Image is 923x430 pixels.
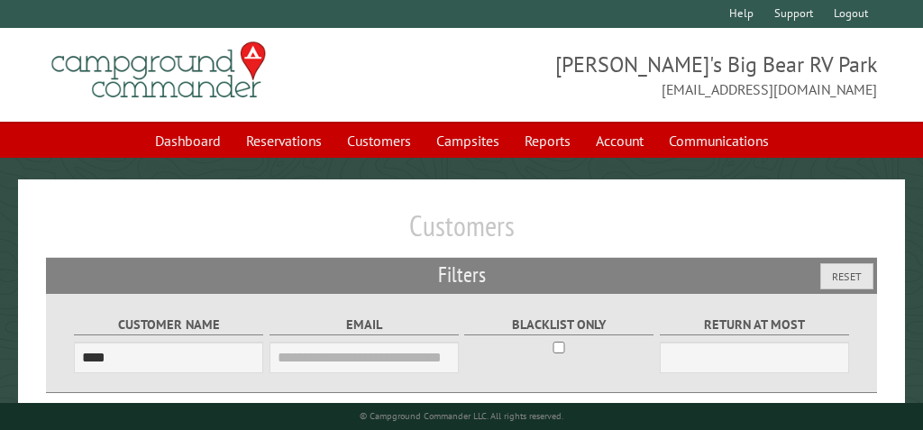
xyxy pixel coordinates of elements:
span: [PERSON_NAME]'s Big Bear RV Park [EMAIL_ADDRESS][DOMAIN_NAME] [461,50,877,100]
small: © Campground Commander LLC. All rights reserved. [360,410,563,422]
a: Campsites [425,124,510,158]
a: Dashboard [144,124,232,158]
button: Reset [820,263,873,289]
label: Blacklist only [464,315,653,335]
h1: Customers [46,208,877,258]
img: Campground Commander [46,35,271,105]
label: Customer Name [74,315,263,335]
a: Account [585,124,654,158]
a: Reports [514,124,581,158]
a: Communications [658,124,780,158]
a: Reservations [235,124,333,158]
h2: Filters [46,258,877,292]
label: Email [270,315,459,335]
label: Return at most [660,315,849,335]
a: Customers [336,124,422,158]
